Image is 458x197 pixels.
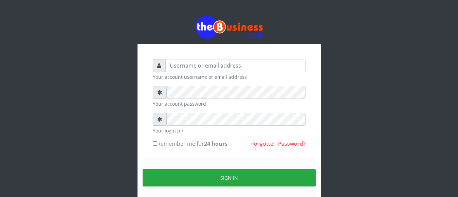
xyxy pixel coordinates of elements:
input: Remember me for24 hours [153,141,157,146]
small: Your account password [153,100,306,107]
small: Your account username or email address [153,73,306,80]
a: Forgotten Password? [251,140,306,147]
b: 24 hours [204,140,227,147]
small: Your login pin [153,127,306,134]
input: Username or email address [165,59,306,72]
label: Remember me for [153,140,227,148]
button: Sign in [143,169,316,186]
